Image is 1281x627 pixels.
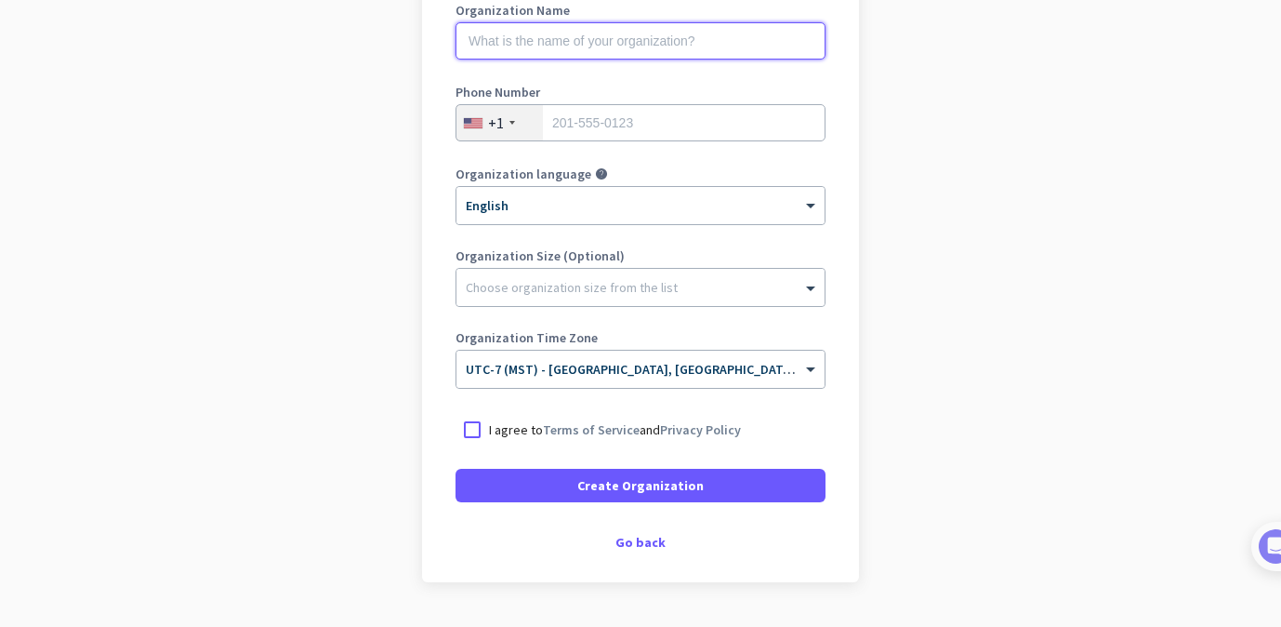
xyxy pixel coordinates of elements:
[595,167,608,180] i: help
[577,476,704,495] span: Create Organization
[456,469,825,502] button: Create Organization
[456,86,825,99] label: Phone Number
[456,249,825,262] label: Organization Size (Optional)
[456,4,825,17] label: Organization Name
[456,167,591,180] label: Organization language
[660,421,741,438] a: Privacy Policy
[456,536,825,549] div: Go back
[543,421,640,438] a: Terms of Service
[456,104,825,141] input: 201-555-0123
[456,331,825,344] label: Organization Time Zone
[456,22,825,60] input: What is the name of your organization?
[488,113,504,132] div: +1
[489,420,741,439] p: I agree to and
